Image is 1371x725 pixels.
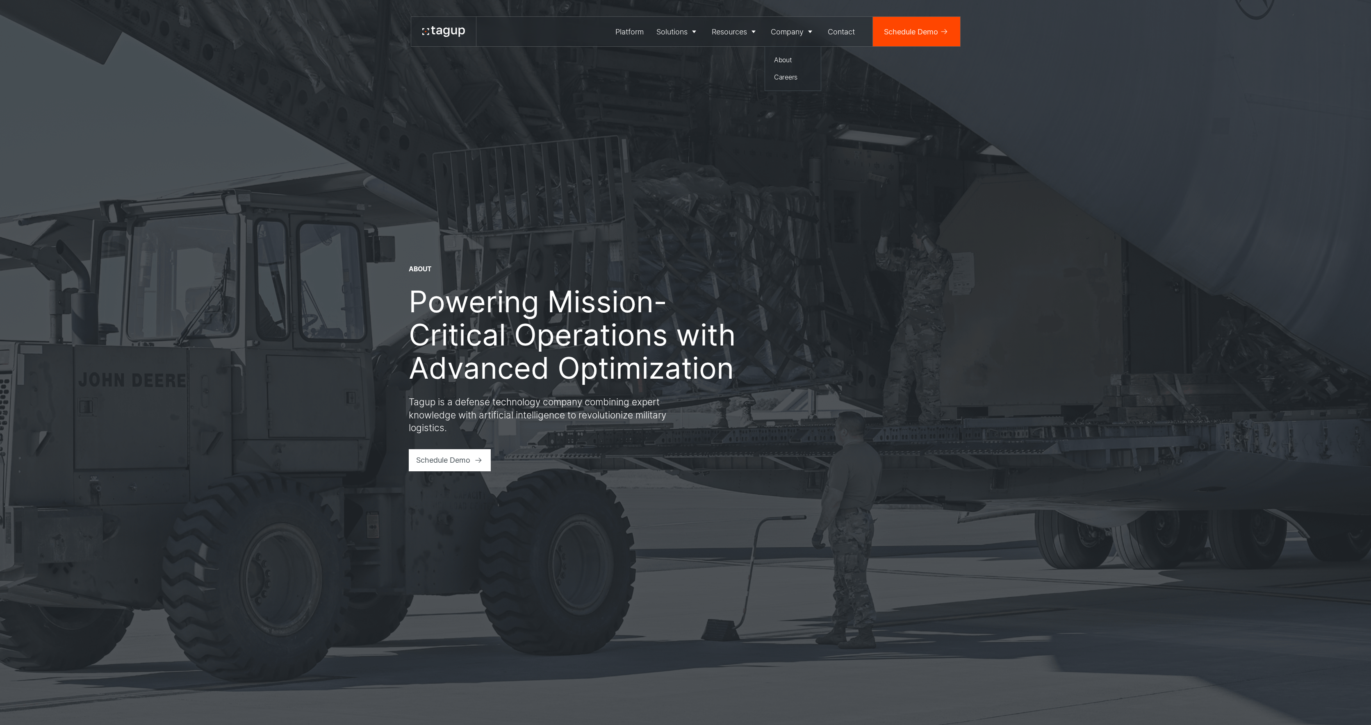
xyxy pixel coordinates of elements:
[650,17,706,46] a: Solutions
[609,17,650,46] a: Platform
[828,26,855,37] div: Contact
[821,17,861,46] a: Contact
[770,70,815,85] a: Careers
[656,26,688,37] div: Solutions
[409,265,432,274] div: About
[765,17,822,46] a: Company
[409,285,753,384] h1: Powering Mission-Critical Operations with Advanced Optimization
[409,449,491,471] a: Schedule Demo
[771,26,804,37] div: Company
[615,26,644,37] div: Platform
[774,55,812,65] div: About
[770,52,815,68] a: About
[416,455,470,466] div: Schedule Demo
[765,46,822,91] nav: Company
[884,26,938,37] div: Schedule Demo
[712,26,747,37] div: Resources
[774,72,812,82] div: Careers
[873,17,960,46] a: Schedule Demo
[705,17,765,46] a: Resources
[409,395,704,434] p: Tagup is a defense technology company combining expert knowledge with artificial intelligence to ...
